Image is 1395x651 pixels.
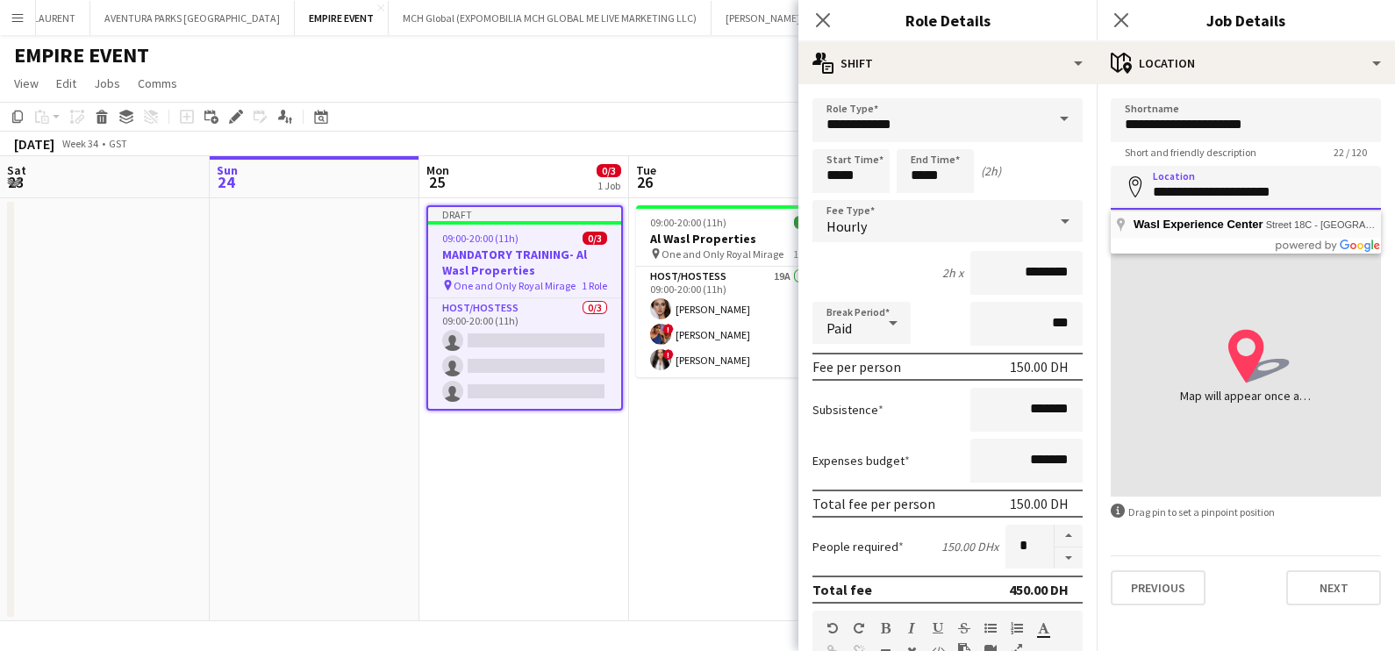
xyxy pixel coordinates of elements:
span: One and Only Royal Mirage [454,279,576,292]
span: 26 [633,172,656,192]
a: Comms [131,72,184,95]
app-job-card: Draft09:00-20:00 (11h)0/3MANDATORY TRAINING- Al Wasl Properties One and Only Royal Mirage1 RoleHo... [426,205,623,411]
app-card-role: Host/Hostess19A3/309:00-20:00 (11h)[PERSON_NAME]![PERSON_NAME]![PERSON_NAME] [636,267,833,377]
app-job-card: 09:00-20:00 (11h)3/3Al Wasl Properties One and Only Royal Mirage1 RoleHost/Hostess19A3/309:00-20:... [636,205,833,377]
span: 09:00-20:00 (11h) [650,216,726,229]
span: Comms [138,75,177,91]
span: ! [663,349,674,360]
span: Tue [636,162,656,178]
span: Jobs [94,75,120,91]
span: 0/3 [597,164,621,177]
span: Sat [7,162,26,178]
div: Shift [798,42,1097,84]
a: Edit [49,72,83,95]
div: 150.00 DH [1010,358,1069,376]
div: 150.00 DH [1010,495,1069,512]
button: EMPIRE EVENT [295,1,389,35]
div: Fee per person [812,358,901,376]
app-card-role: Host/Hostess0/309:00-20:00 (11h) [428,298,621,409]
button: Strikethrough [958,621,970,635]
div: 150.00 DH x [941,539,998,554]
div: Drag pin to set a pinpoint position [1111,504,1381,520]
span: 23 [4,172,26,192]
button: MCH Global (EXPOMOBILIA MCH GLOBAL ME LIVE MARKETING LLC) [389,1,712,35]
h1: EMPIRE EVENT [14,42,149,68]
span: View [14,75,39,91]
span: Hourly [826,218,867,235]
span: 09:00-20:00 (11h) [442,232,519,245]
div: GST [109,137,127,150]
button: Next [1286,570,1381,605]
div: Total fee per person [812,495,935,512]
button: Unordered List [984,621,997,635]
button: [PERSON_NAME] [712,1,815,35]
h3: Al Wasl Properties [636,231,833,247]
label: Expenses budget [812,453,910,469]
button: Italic [905,621,918,635]
a: View [7,72,46,95]
div: (2h) [981,163,1001,179]
span: Week 34 [58,137,102,150]
label: People required [812,539,904,554]
button: Bold [879,621,891,635]
span: Mon [426,162,449,178]
button: Redo [853,621,865,635]
a: Jobs [87,72,127,95]
button: Underline [932,621,944,635]
div: Location [1097,42,1395,84]
span: One and Only Royal Mirage [662,247,783,261]
span: 1 Role [793,247,819,261]
button: Decrease [1055,547,1083,569]
div: 450.00 DH [1009,581,1069,598]
div: 1 Job [597,179,620,192]
span: 24 [214,172,238,192]
span: Wasl Experience Center [1134,218,1263,231]
button: Increase [1055,525,1083,547]
span: Sun [217,162,238,178]
button: Undo [826,621,839,635]
h3: Job Details [1097,9,1395,32]
span: 3/3 [794,216,819,229]
button: AVENTURA PARKS [GEOGRAPHIC_DATA] [90,1,295,35]
div: Total fee [812,581,872,598]
span: Paid [826,319,852,337]
span: Short and friendly description [1111,146,1270,159]
span: 25 [424,172,449,192]
span: ! [663,324,674,334]
h3: Role Details [798,9,1097,32]
span: Edit [56,75,76,91]
button: Previous [1111,570,1205,605]
div: Draft [428,207,621,221]
button: Ordered List [1011,621,1023,635]
div: Map will appear once address has been added [1180,387,1312,404]
span: 22 / 120 [1320,146,1381,159]
div: [DATE] [14,135,54,153]
label: Subsistence [812,402,883,418]
button: Text Color [1037,621,1049,635]
span: 1 Role [582,279,607,292]
span: 0/3 [583,232,607,245]
h3: MANDATORY TRAINING- Al Wasl Properties [428,247,621,278]
div: 2h x [942,265,963,281]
